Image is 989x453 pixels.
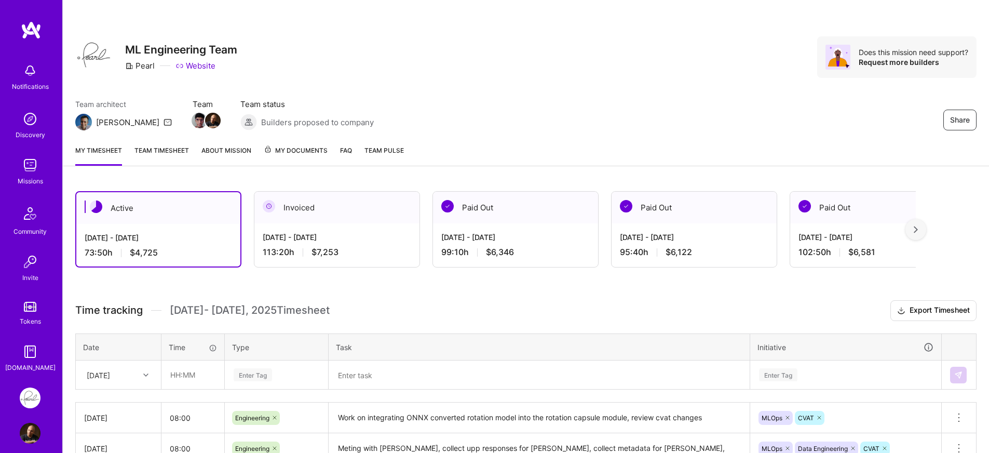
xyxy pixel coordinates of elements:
div: Enter Tag [234,367,272,383]
div: Discovery [16,129,45,140]
div: [DATE] - [DATE] [798,232,947,243]
div: [DATE] [87,369,110,380]
a: About Mission [201,145,251,166]
span: Team architect [75,99,172,110]
img: Company Logo [75,36,113,74]
span: Builders proposed to company [261,117,374,128]
div: [DATE] - [DATE] [263,232,411,243]
img: Team Member Avatar [205,113,221,128]
span: $6,122 [666,247,692,258]
div: Missions [18,176,43,186]
a: My timesheet [75,145,122,166]
span: MLOps [762,414,782,422]
img: Community [18,201,43,226]
span: CVAT [863,445,879,452]
div: Time [169,342,217,353]
img: Invite [20,251,40,272]
div: 102:50 h [798,247,947,258]
a: User Avatar [17,423,43,444]
span: $6,581 [848,247,875,258]
span: Team [193,99,220,110]
h3: ML Engineering Team [125,43,237,56]
a: Pearl: ML Engineering Team [17,388,43,408]
a: Team Pulse [364,145,404,166]
div: Active [76,192,240,224]
a: Team timesheet [134,145,189,166]
span: MLOps [762,445,782,452]
div: Pearl [125,60,155,71]
span: Engineering [235,445,269,452]
span: Share [950,115,970,125]
div: Invite [22,272,38,283]
div: [DATE] [84,412,153,423]
a: FAQ [340,145,352,166]
img: Builders proposed to company [240,114,257,130]
div: 113:20 h [263,247,411,258]
div: Paid Out [790,192,955,223]
span: Time tracking [75,304,143,317]
div: [DATE] - [DATE] [85,232,232,243]
img: Avatar [825,45,850,70]
img: User Avatar [20,423,40,444]
div: Tokens [20,316,41,327]
div: [DOMAIN_NAME] [5,362,56,373]
img: teamwork [20,155,40,176]
a: Website [175,60,215,71]
div: Request more builders [859,57,968,67]
img: discovery [20,109,40,129]
input: HH:MM [161,404,224,432]
div: Initiative [757,341,934,353]
div: 99:10 h [441,247,590,258]
input: HH:MM [162,361,224,389]
i: icon CompanyGray [125,62,133,70]
img: Pearl: ML Engineering Team [20,388,40,408]
span: Engineering [235,414,269,422]
span: $6,346 [486,247,514,258]
div: Community [13,226,47,237]
img: right [914,226,918,233]
img: Active [90,201,102,213]
th: Type [225,334,329,361]
i: icon Chevron [143,372,148,378]
div: 95:40 h [620,247,768,258]
div: Notifications [12,81,49,92]
div: [PERSON_NAME] [96,117,159,128]
div: Paid Out [612,192,777,223]
span: My Documents [264,145,328,156]
img: bell [20,60,40,81]
i: icon Download [897,305,905,316]
img: logo [21,21,42,39]
img: Paid Out [798,200,811,212]
div: Invoiced [254,192,419,223]
img: guide book [20,341,40,362]
button: Share [943,110,977,130]
th: Date [76,334,161,361]
div: [DATE] - [DATE] [620,232,768,243]
span: $7,253 [311,247,338,258]
textarea: Work on integrating ONNX converted rotation model into the rotation capsule module, review cvat c... [330,404,749,432]
span: CVAT [798,414,814,422]
img: Submit [954,371,963,379]
img: Invoiced [263,200,275,212]
img: Paid Out [620,200,632,212]
div: 73:50 h [85,247,232,258]
span: [DATE] - [DATE] , 2025 Timesheet [170,304,330,317]
i: icon Mail [164,118,172,126]
button: Export Timesheet [890,300,977,321]
img: Team Member Avatar [192,113,207,128]
th: Task [329,334,750,361]
img: Paid Out [441,200,454,212]
span: Data Engineering [798,445,848,452]
img: Team Architect [75,114,92,130]
div: Enter Tag [759,367,797,383]
img: tokens [24,302,36,312]
div: [DATE] - [DATE] [441,232,590,243]
a: My Documents [264,145,328,166]
span: Team Pulse [364,146,404,154]
a: Team Member Avatar [206,112,220,129]
span: Team status [240,99,374,110]
a: Team Member Avatar [193,112,206,129]
span: $4,725 [130,247,158,258]
div: Paid Out [433,192,598,223]
div: Does this mission need support? [859,47,968,57]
